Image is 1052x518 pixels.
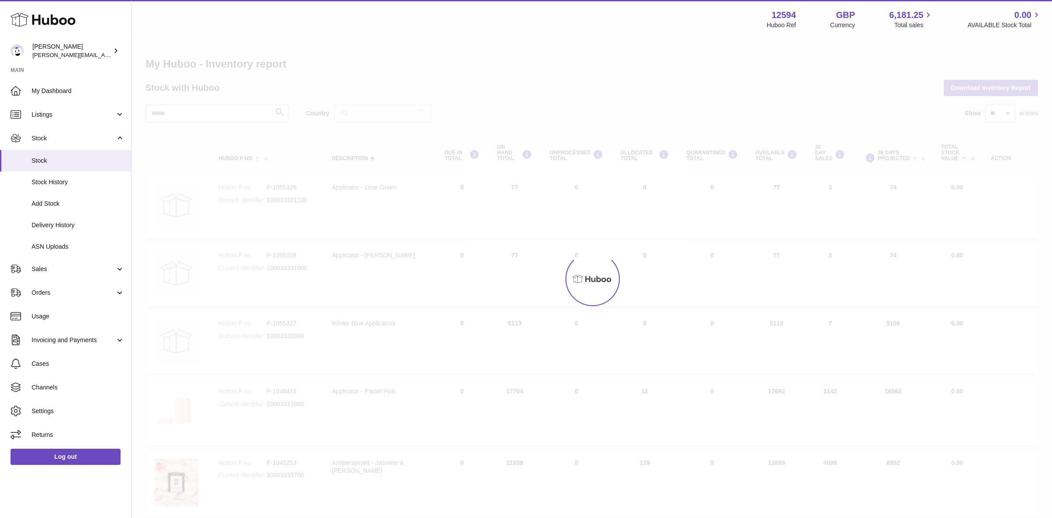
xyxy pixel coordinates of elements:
span: 0.00 [1014,9,1031,21]
span: Returns [32,431,124,439]
img: owen@wearemakewaves.com [11,44,24,57]
div: Huboo Ref [767,21,796,29]
span: Stock History [32,178,124,186]
span: Settings [32,407,124,415]
span: Stock [32,134,115,143]
strong: 12594 [771,9,796,21]
span: Invoicing and Payments [32,336,115,344]
span: Add Stock [32,200,124,208]
span: Orders [32,289,115,297]
span: Usage [32,312,124,321]
a: 0.00 AVAILABLE Stock Total [967,9,1041,29]
span: My Dashboard [32,87,124,95]
a: Log out [11,449,121,464]
span: Sales [32,265,115,273]
span: AVAILABLE Stock Total [967,21,1041,29]
span: [PERSON_NAME][EMAIL_ADDRESS][DOMAIN_NAME] [32,51,176,58]
div: Currency [830,21,855,29]
span: Total sales [894,21,933,29]
strong: GBP [836,9,855,21]
span: Listings [32,111,115,119]
span: Channels [32,383,124,392]
span: Cases [32,360,124,368]
span: Stock [32,157,124,165]
span: 6,181.25 [889,9,924,21]
a: 6,181.25 Total sales [889,9,934,29]
div: [PERSON_NAME] [32,43,111,59]
span: Delivery History [32,221,124,229]
span: ASN Uploads [32,243,124,251]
